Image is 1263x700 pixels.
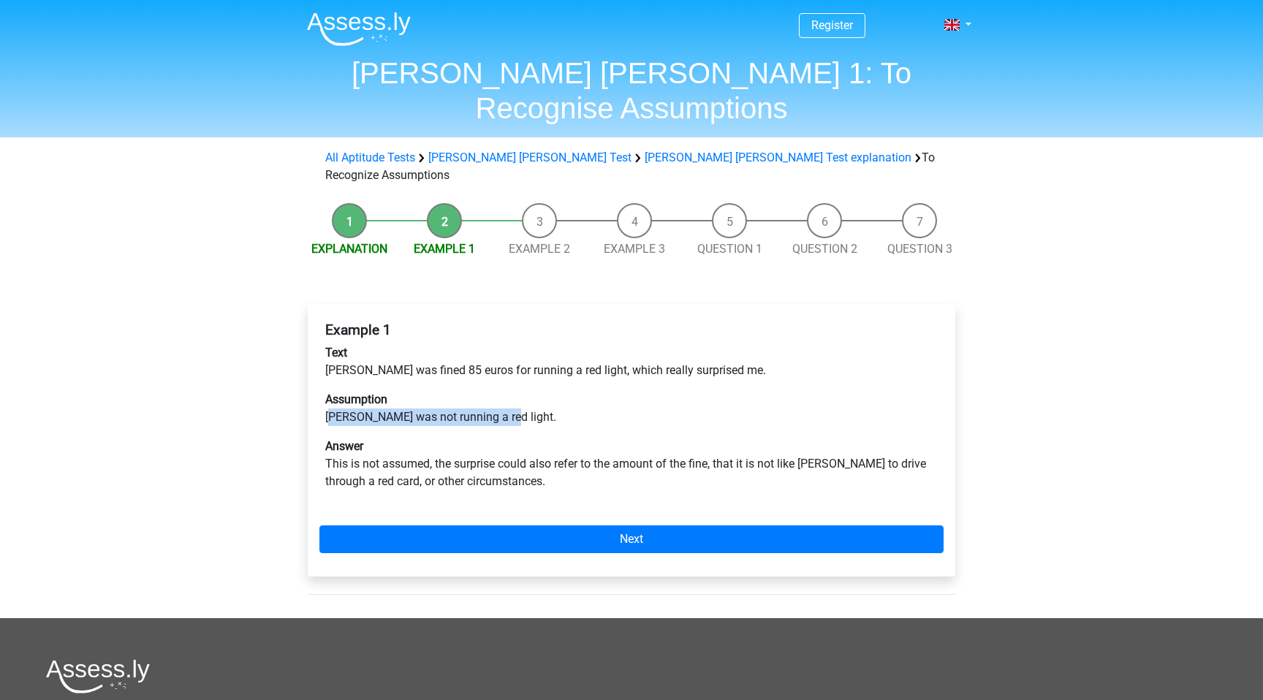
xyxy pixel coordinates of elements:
a: Example 3 [604,242,665,256]
h1: [PERSON_NAME] [PERSON_NAME] 1: To Recognise Assumptions [295,56,968,126]
p: [PERSON_NAME] was not running a red light. [325,391,938,426]
a: Question 3 [887,242,952,256]
a: Explanation [311,242,387,256]
div: To Recognize Assumptions [319,149,944,184]
b: Answer [325,439,363,453]
a: Example 2 [509,242,570,256]
a: All Aptitude Tests [325,151,415,164]
p: This is not assumed, the surprise could also refer to the amount of the fine, that it is not like... [325,438,938,490]
a: Question 2 [792,242,857,256]
img: Assessly logo [46,659,150,693]
a: Register [811,18,853,32]
b: Text [325,346,347,359]
b: Assumption [325,392,387,406]
a: [PERSON_NAME] [PERSON_NAME] Test [428,151,631,164]
a: Example 1 [414,242,475,256]
img: Assessly [307,12,411,46]
a: Question 1 [697,242,762,256]
p: [PERSON_NAME] was fined 85 euros for running a red light, which really surprised me. [325,344,938,379]
a: [PERSON_NAME] [PERSON_NAME] Test explanation [645,151,911,164]
b: Example 1 [325,322,391,338]
a: Next [319,525,944,553]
